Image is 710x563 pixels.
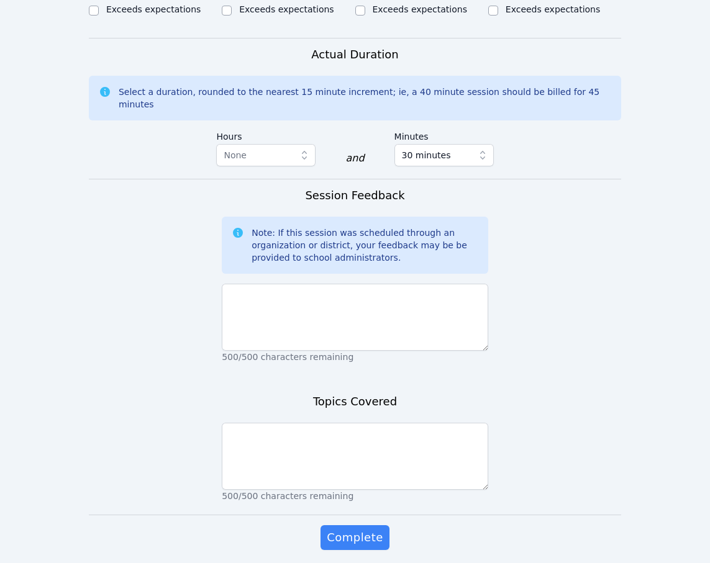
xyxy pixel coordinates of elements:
p: 500/500 characters remaining [222,351,488,363]
label: Exceeds expectations [239,4,334,14]
div: Note: If this session was scheduled through an organization or district, your feedback may be be ... [252,227,478,264]
div: and [345,151,364,166]
p: 500/500 characters remaining [222,490,488,502]
label: Exceeds expectations [506,4,600,14]
div: Select a duration, rounded to the nearest 15 minute increment; ie, a 40 minute session should be ... [119,86,611,110]
span: 30 minutes [402,148,451,163]
span: None [224,150,247,160]
span: Complete [327,529,383,546]
button: None [216,144,316,166]
button: 30 minutes [394,144,494,166]
label: Minutes [394,125,494,144]
label: Hours [216,125,316,144]
button: Complete [321,525,389,550]
label: Exceeds expectations [373,4,467,14]
label: Exceeds expectations [106,4,201,14]
h3: Session Feedback [305,187,404,204]
h3: Topics Covered [313,393,397,410]
h3: Actual Duration [311,46,398,63]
